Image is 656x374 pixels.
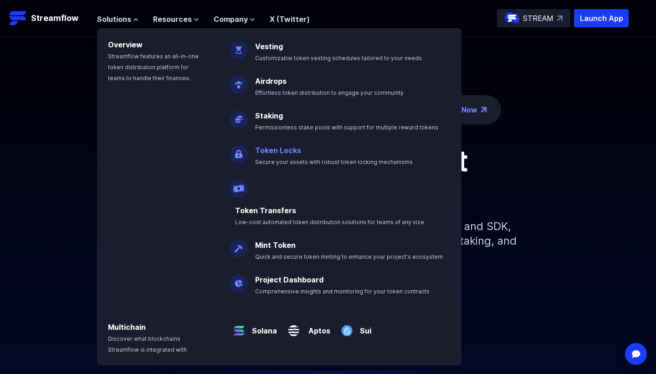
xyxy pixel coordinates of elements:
a: Aptos [303,318,330,336]
a: Airdrops [255,77,287,86]
img: Airdrops [230,68,248,94]
p: Streamflow [31,12,78,25]
a: Project Dashboard [255,275,323,284]
img: top-right-arrow.svg [557,15,563,21]
p: STREAM [523,13,553,24]
div: Open Intercom Messenger [625,343,647,365]
img: Sui [338,314,356,340]
span: Secure your assets with robust token locking mechanisms [255,159,413,165]
img: streamflow-logo-circle.png [505,11,519,26]
span: Effortless token distribution to engage your community [255,89,404,96]
span: Company [214,14,248,25]
button: Solutions [97,14,138,25]
a: Mint Token [255,241,296,250]
button: Company [214,14,255,25]
img: Aptos [284,314,303,340]
a: Streamflow [9,9,88,27]
button: Launch App [574,9,629,27]
a: Vesting [255,42,283,51]
img: Streamflow Logo [9,9,27,27]
img: Mint Token [230,232,248,258]
img: Project Dashboard [230,267,248,292]
span: Resources [153,14,192,25]
span: Permissionless stake pools with support for multiple reward tokens [255,124,438,131]
button: Resources [153,14,199,25]
span: Quick and secure token minting to enhance your project's ecosystem [255,253,443,260]
a: Token Transfers [235,206,296,215]
img: Payroll [230,172,248,198]
img: Staking [230,103,248,128]
span: Discover what blockchains Streamflow is integrated with [108,335,187,353]
a: X (Twitter) [270,15,310,24]
a: Multichain [108,323,146,332]
img: Token Locks [230,138,248,163]
img: Vesting [230,34,248,59]
a: Token Locks [255,146,301,155]
a: Sui [356,318,371,336]
span: Customizable token vesting schedules tailored to your needs [255,55,422,61]
span: Solutions [97,14,131,25]
img: top-right-arrow.png [481,107,487,113]
a: Solana [248,318,277,336]
span: Low-cost automated token distribution solutions for teams of any size [235,219,424,225]
img: Solana [230,314,248,340]
a: STREAM [497,9,570,27]
a: Staking [255,111,283,120]
a: Overview [108,40,143,49]
span: Comprehensive insights and monitoring for your token contracts [255,288,430,295]
span: Streamflow features an all-in-one token distribution platform for teams to handle their finances. [108,53,199,82]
